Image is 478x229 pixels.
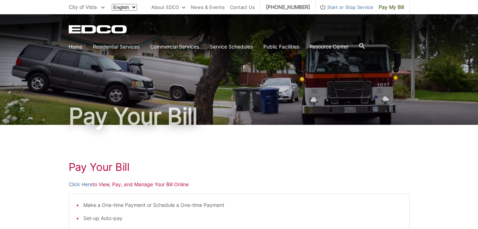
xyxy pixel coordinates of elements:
[83,201,402,209] li: Make a One-time Payment or Schedule a One-time Payment
[69,180,410,188] p: to View, Pay, and Manage Your Bill Online
[263,43,299,51] a: Public Facilities
[151,3,185,11] a: About EDCO
[69,180,93,188] a: Click Here
[69,105,410,128] h1: Pay Your Bill
[230,3,255,11] a: Contact Us
[69,25,128,34] a: EDCD logo. Return to the homepage.
[191,3,225,11] a: News & Events
[310,43,348,51] a: Resource Center
[150,43,199,51] a: Commercial Services
[210,43,253,51] a: Service Schedules
[69,43,82,51] a: Home
[83,214,402,222] li: Set-up Auto-pay
[69,161,410,173] h1: Pay Your Bill
[69,4,97,10] span: City of Vista
[379,3,404,11] span: Pay My Bill
[112,4,137,11] select: Select a language
[93,43,140,51] a: Residential Services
